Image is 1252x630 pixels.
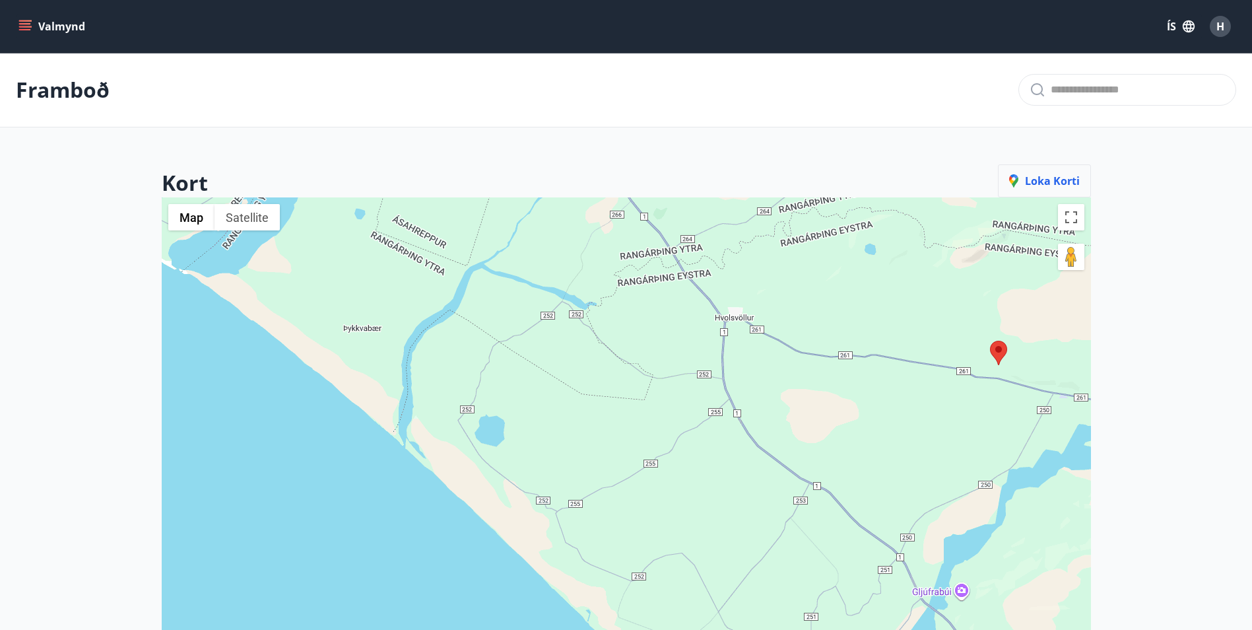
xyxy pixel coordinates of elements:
button: H [1204,11,1236,42]
button: Loka korti [998,164,1091,197]
span: Loka korti [1009,174,1080,188]
p: Framboð [16,75,110,104]
button: Drag Pegman onto the map to open Street View [1058,244,1084,270]
button: ÍS [1160,15,1202,38]
span: H [1216,19,1224,34]
button: menu [16,15,90,38]
button: Show street map [168,204,214,230]
h2: Kort [162,168,208,197]
button: Show satellite imagery [214,204,280,230]
button: Toggle fullscreen view [1058,204,1084,230]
